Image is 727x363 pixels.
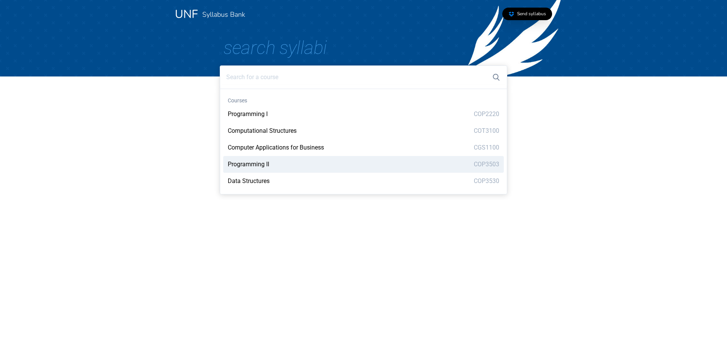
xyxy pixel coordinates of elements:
[228,127,297,134] span: Computational Structures
[228,161,269,168] span: Programming II
[474,144,499,151] span: CGS1100
[224,37,327,59] span: Search Syllabi
[474,110,499,118] span: COP2220
[474,127,499,134] span: COT3100
[202,10,245,19] a: Syllabus Bank
[228,177,270,185] span: Data Structures
[228,144,324,151] span: Computer Applications for Business
[220,65,507,89] input: Search for a course
[474,161,499,168] span: COP3503
[474,177,499,185] span: COP3530
[220,97,506,106] div: Courses
[517,11,546,17] span: Send syllabus
[175,6,198,22] a: UNF
[228,110,268,118] span: Programming I
[502,8,552,20] a: Send syllabus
